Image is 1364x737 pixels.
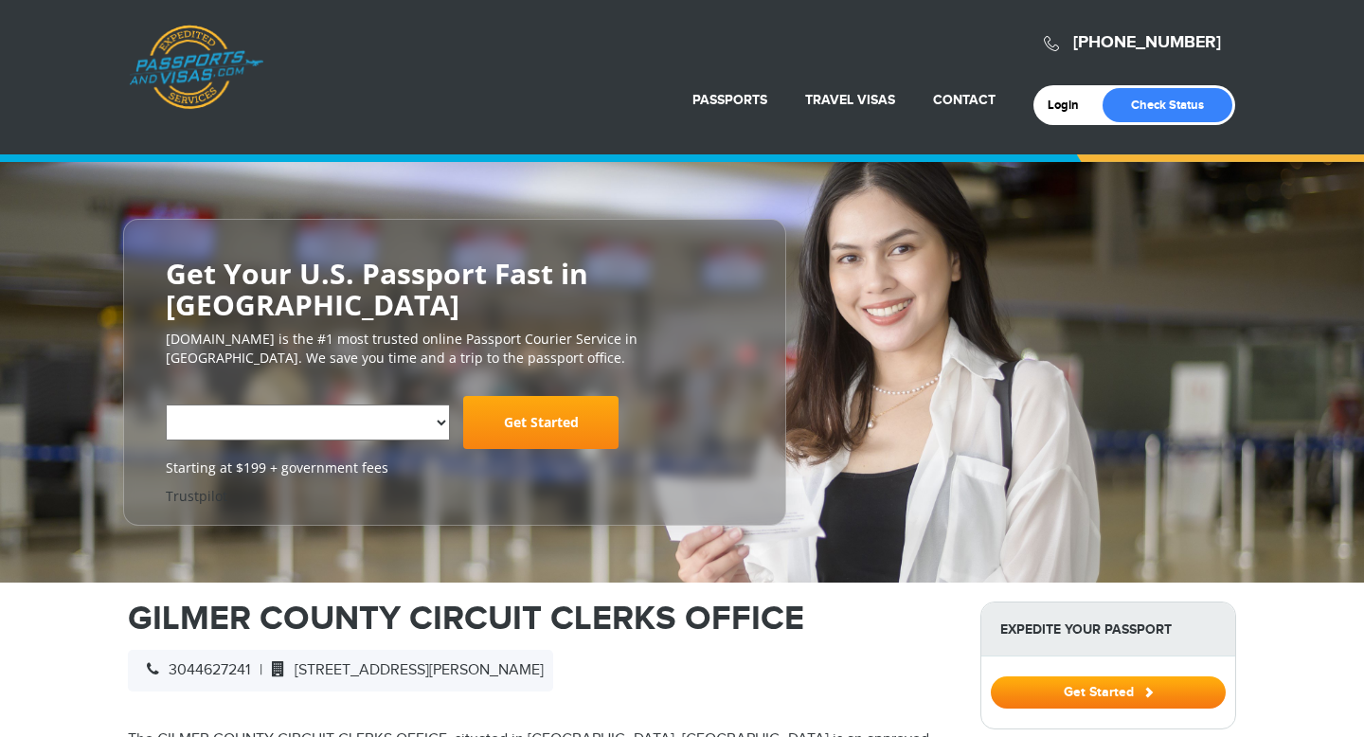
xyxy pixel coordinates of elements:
a: Contact [933,92,996,108]
a: Passports [692,92,767,108]
a: Travel Visas [805,92,895,108]
a: Login [1048,98,1092,113]
a: Get Started [991,684,1226,699]
h1: GILMER COUNTY CIRCUIT CLERKS OFFICE [128,602,952,636]
span: Starting at $199 + government fees [166,458,744,477]
a: Trustpilot [166,487,227,505]
p: [DOMAIN_NAME] is the #1 most trusted online Passport Courier Service in [GEOGRAPHIC_DATA]. We sav... [166,330,744,368]
a: [PHONE_NUMBER] [1073,32,1221,53]
span: [STREET_ADDRESS][PERSON_NAME] [262,661,544,679]
a: Passports & [DOMAIN_NAME] [129,25,263,110]
a: Get Started [463,396,619,449]
h2: Get Your U.S. Passport Fast in [GEOGRAPHIC_DATA] [166,258,744,320]
span: 3044627241 [137,661,250,679]
strong: Expedite Your Passport [981,602,1235,656]
button: Get Started [991,676,1226,709]
div: | [128,650,553,692]
a: Check Status [1103,88,1232,122]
